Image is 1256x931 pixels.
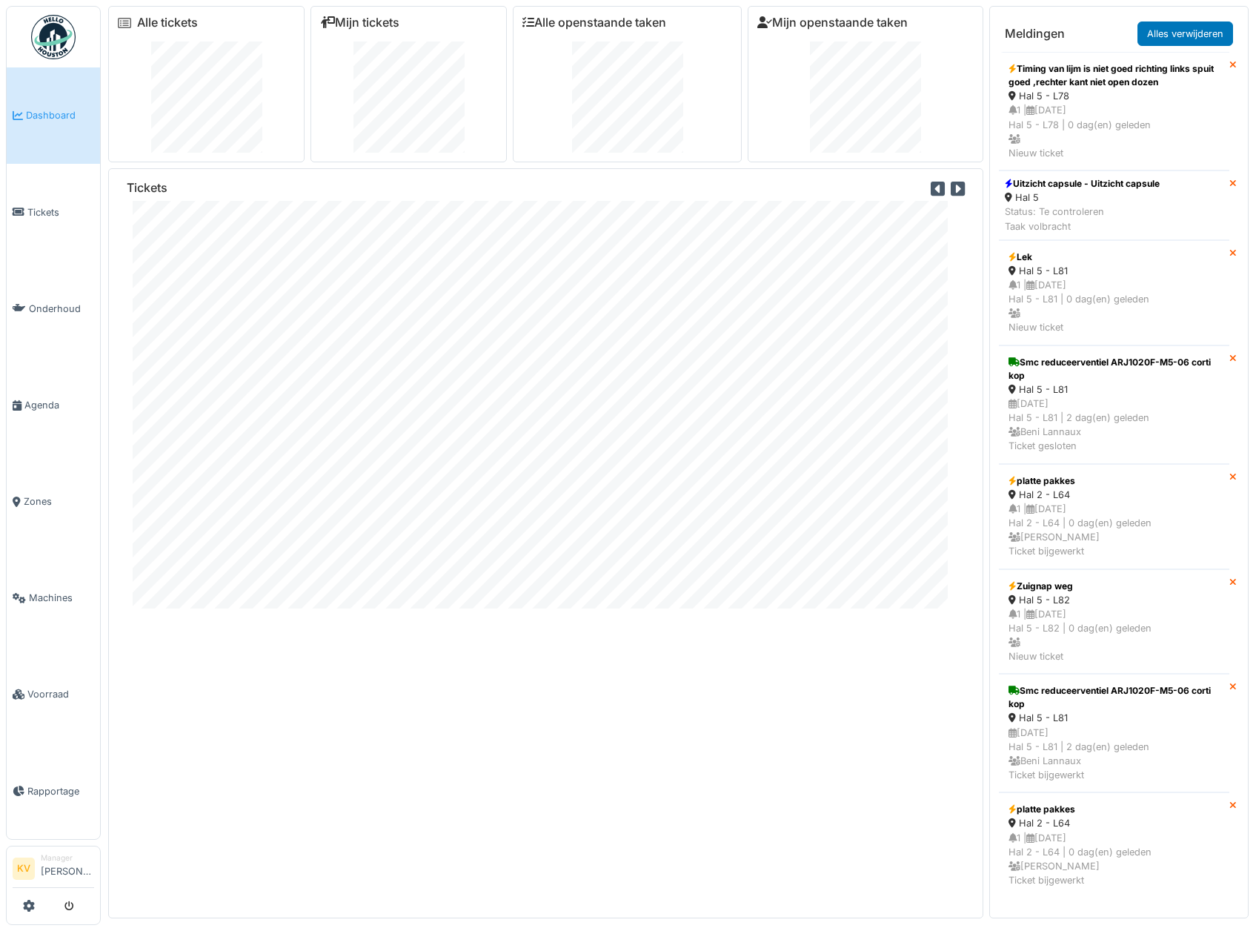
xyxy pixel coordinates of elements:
[1005,190,1160,205] div: Hal 5
[1009,251,1220,264] div: Lek
[1137,21,1233,46] a: Alles verwijderen
[999,792,1229,898] a: platte pakkes Hal 2 - L64 1 |[DATE]Hal 2 - L64 | 0 dag(en) geleden [PERSON_NAME]Ticket bijgewerkt
[41,852,94,884] li: [PERSON_NAME]
[1009,816,1220,830] div: Hal 2 - L64
[999,52,1229,170] a: Timing van lijm is niet goed richting links spuit goed ,rechter kant niet open dozen Hal 5 - L78 ...
[999,170,1229,240] a: Uitzicht capsule - Uitzicht capsule Hal 5 Status: Te controlerenTaak volbracht
[7,357,100,453] a: Agenda
[29,302,94,316] span: Onderhoud
[1009,726,1220,783] div: [DATE] Hal 5 - L81 | 2 dag(en) geleden Beni Lannaux Ticket bijgewerkt
[1009,684,1220,711] div: Smc reduceerventiel ARJ1020F-M5-06 corti kop
[13,852,94,888] a: KV Manager[PERSON_NAME]
[13,858,35,880] li: KV
[7,164,100,260] a: Tickets
[127,181,167,195] h6: Tickets
[26,108,94,122] span: Dashboard
[24,494,94,508] span: Zones
[1009,382,1220,397] div: Hal 5 - L81
[7,646,100,743] a: Voorraad
[7,67,100,164] a: Dashboard
[1005,205,1160,233] div: Status: Te controleren Taak volbracht
[1005,27,1065,41] h6: Meldingen
[757,16,908,30] a: Mijn openstaande taken
[7,743,100,839] a: Rapportage
[1009,607,1220,664] div: 1 | [DATE] Hal 5 - L82 | 0 dag(en) geleden Nieuw ticket
[999,464,1229,569] a: platte pakkes Hal 2 - L64 1 |[DATE]Hal 2 - L64 | 0 dag(en) geleden [PERSON_NAME]Ticket bijgewerkt
[27,687,94,701] span: Voorraad
[1005,177,1160,190] div: Uitzicht capsule - Uitzicht capsule
[522,16,666,30] a: Alle openstaande taken
[1009,264,1220,278] div: Hal 5 - L81
[1009,278,1220,335] div: 1 | [DATE] Hal 5 - L81 | 0 dag(en) geleden Nieuw ticket
[999,569,1229,675] a: Zuignap weg Hal 5 - L82 1 |[DATE]Hal 5 - L82 | 0 dag(en) geleden Nieuw ticket
[1009,62,1220,89] div: Timing van lijm is niet goed richting links spuit goed ,rechter kant niet open dozen
[999,240,1229,345] a: Lek Hal 5 - L81 1 |[DATE]Hal 5 - L81 | 0 dag(en) geleden Nieuw ticket
[27,205,94,219] span: Tickets
[7,454,100,550] a: Zones
[1009,831,1220,888] div: 1 | [DATE] Hal 2 - L64 | 0 dag(en) geleden [PERSON_NAME] Ticket bijgewerkt
[31,15,76,59] img: Badge_color-CXgf-gQk.svg
[7,260,100,357] a: Onderhoud
[999,674,1229,792] a: Smc reduceerventiel ARJ1020F-M5-06 corti kop Hal 5 - L81 [DATE]Hal 5 - L81 | 2 dag(en) geleden Be...
[1009,488,1220,502] div: Hal 2 - L64
[1009,103,1220,160] div: 1 | [DATE] Hal 5 - L78 | 0 dag(en) geleden Nieuw ticket
[1009,711,1220,725] div: Hal 5 - L81
[1009,356,1220,382] div: Smc reduceerventiel ARJ1020F-M5-06 corti kop
[1009,580,1220,593] div: Zuignap weg
[1009,593,1220,607] div: Hal 5 - L82
[320,16,399,30] a: Mijn tickets
[1009,474,1220,488] div: platte pakkes
[1009,502,1220,559] div: 1 | [DATE] Hal 2 - L64 | 0 dag(en) geleden [PERSON_NAME] Ticket bijgewerkt
[1009,397,1220,454] div: [DATE] Hal 5 - L81 | 2 dag(en) geleden Beni Lannaux Ticket gesloten
[29,591,94,605] span: Machines
[24,398,94,412] span: Agenda
[1009,803,1220,816] div: platte pakkes
[1009,89,1220,103] div: Hal 5 - L78
[999,345,1229,464] a: Smc reduceerventiel ARJ1020F-M5-06 corti kop Hal 5 - L81 [DATE]Hal 5 - L81 | 2 dag(en) geleden Be...
[137,16,198,30] a: Alle tickets
[27,784,94,798] span: Rapportage
[41,852,94,864] div: Manager
[7,550,100,646] a: Machines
